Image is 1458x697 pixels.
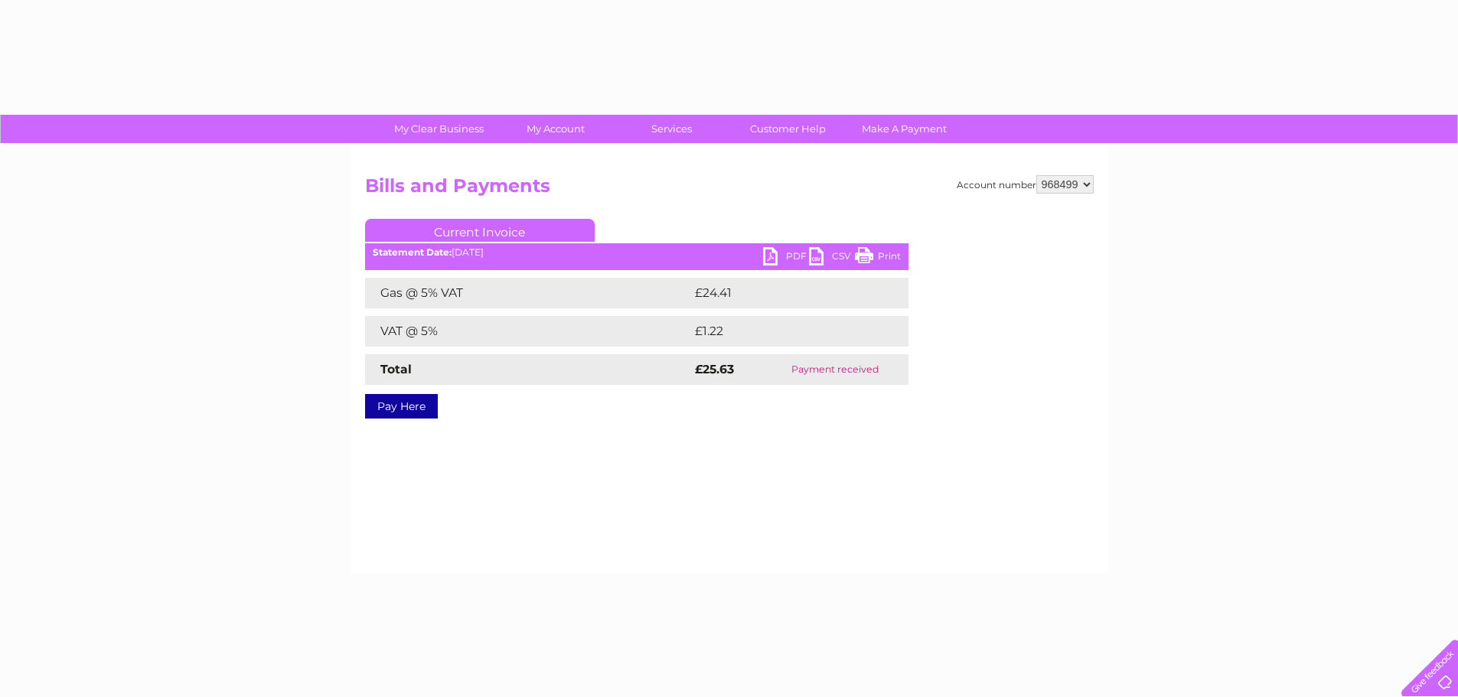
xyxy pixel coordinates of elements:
td: VAT @ 5% [365,316,691,347]
a: PDF [763,247,809,269]
a: Customer Help [725,115,851,143]
td: £24.41 [691,278,876,308]
div: Account number [957,175,1094,194]
td: Payment received [762,354,908,385]
a: My Clear Business [376,115,502,143]
td: Gas @ 5% VAT [365,278,691,308]
a: Services [608,115,735,143]
a: Make A Payment [841,115,967,143]
strong: Total [380,362,412,376]
a: CSV [809,247,855,269]
b: Statement Date: [373,246,452,258]
strong: £25.63 [695,362,734,376]
a: Print [855,247,901,269]
a: My Account [492,115,618,143]
a: Pay Here [365,394,438,419]
div: [DATE] [365,247,908,258]
a: Current Invoice [365,219,595,242]
td: £1.22 [691,316,870,347]
h2: Bills and Payments [365,175,1094,204]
